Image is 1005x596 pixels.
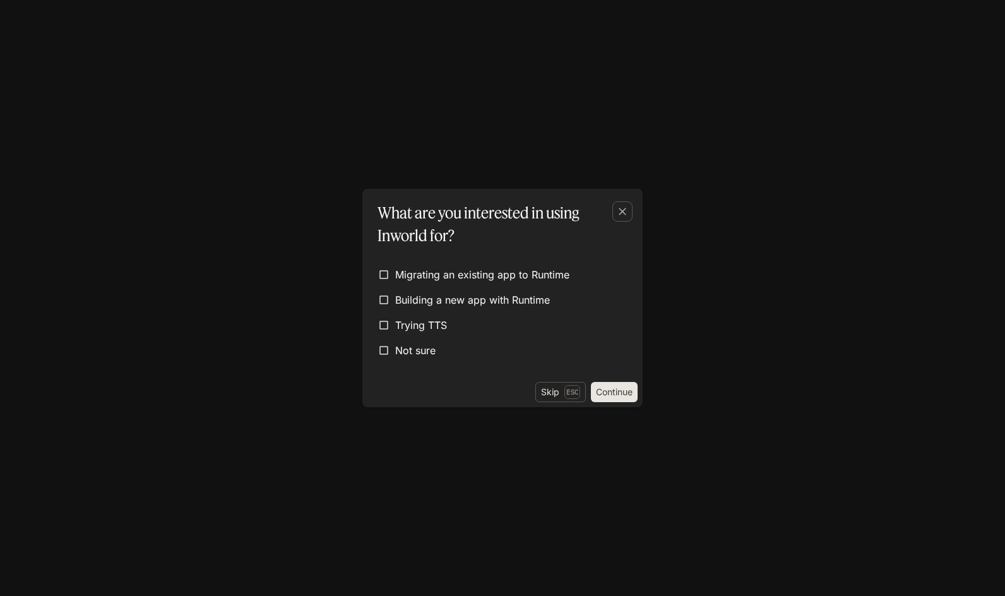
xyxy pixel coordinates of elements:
[395,318,447,333] span: Trying TTS
[395,292,550,307] span: Building a new app with Runtime
[535,382,586,402] button: SkipEsc
[378,201,622,247] p: What are you interested in using Inworld for?
[395,267,569,282] span: Migrating an existing app to Runtime
[591,382,638,402] button: Continue
[564,385,580,399] p: Esc
[395,343,436,358] span: Not sure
